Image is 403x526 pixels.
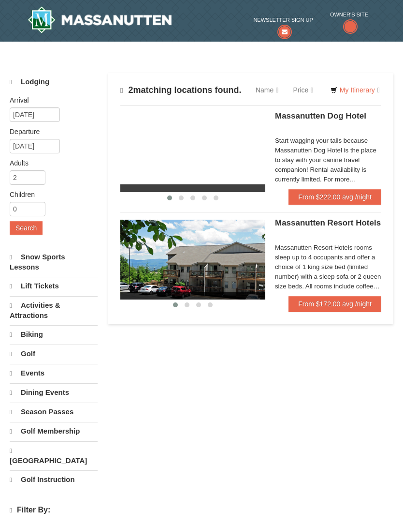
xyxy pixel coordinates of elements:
[10,441,98,469] a: [GEOGRAPHIC_DATA]
[10,422,98,440] a: Golf Membership
[10,383,98,402] a: Dining Events
[275,218,381,227] span: Massanutten Resort Hotels
[286,80,320,100] a: Price
[288,189,381,205] a: From $222.00 avg /night
[10,158,90,168] label: Adults
[288,296,381,312] a: From $172.00 avg /night
[10,325,98,344] a: Biking
[10,296,98,324] a: Activities & Attractions
[10,190,90,199] label: Children
[10,345,98,363] a: Golf
[330,10,368,19] span: Owner's Site
[324,83,386,97] a: My Itinerary
[275,243,381,291] div: Massanutten Resort Hotels rooms sleep up to 4 occupants and offer a choice of 1 king size bed (li...
[10,127,90,136] label: Departure
[10,73,98,91] a: Lodging
[28,6,172,33] a: Massanutten Resort
[253,15,313,35] a: Newsletter Sign Up
[275,111,366,120] span: Massanutten Dog Hotel
[10,221,43,235] button: Search
[10,506,98,515] h4: Filter By:
[10,95,90,105] label: Arrival
[10,277,98,295] a: Lift Tickets
[10,248,98,276] a: Snow Sports Lessons
[10,470,98,489] a: Golf Instruction
[10,364,98,382] a: Events
[10,403,98,421] a: Season Passes
[330,10,368,35] a: Owner's Site
[248,80,286,100] a: Name
[28,6,172,33] img: Massanutten Resort Logo
[253,15,313,25] span: Newsletter Sign Up
[275,136,381,184] div: Start wagging your tails because Massanutten Dog Hotel is the place to stay with your canine trav...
